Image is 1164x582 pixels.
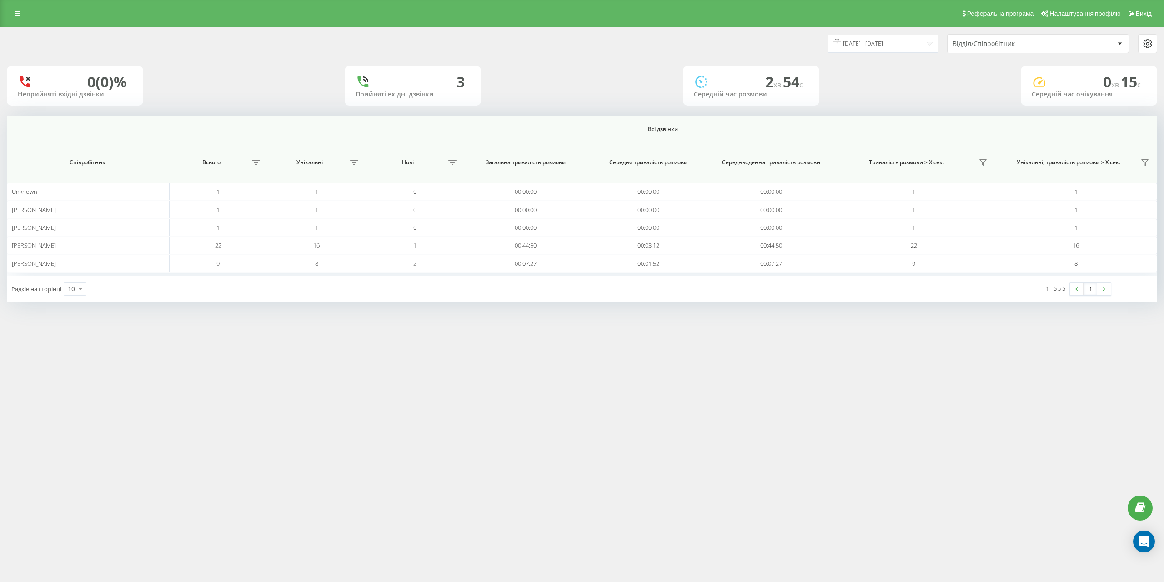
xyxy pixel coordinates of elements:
span: Реферальна програма [967,10,1034,17]
span: Всі дзвінки [222,126,1103,133]
div: 0 (0)% [87,73,127,91]
span: Нові [370,159,446,166]
span: 8 [315,259,318,268]
span: 1 [912,187,915,196]
span: 0 [1103,72,1121,91]
div: 10 [68,284,75,294]
span: хв [1111,80,1121,90]
span: c [1137,80,1141,90]
div: Open Intercom Messenger [1133,531,1155,552]
div: Середній час розмови [694,91,808,98]
span: Рядків на сторінці [11,285,61,293]
span: [PERSON_NAME] [12,223,56,232]
td: 00:00:00 [464,219,587,237]
div: Неприйняті вхідні дзвінки [18,91,132,98]
td: 00:00:00 [464,201,587,218]
span: 16 [1073,241,1079,249]
span: Тривалість розмови > Х сек. [838,159,975,166]
span: 0 [413,206,416,214]
span: Співробітник [19,159,156,166]
span: [PERSON_NAME] [12,259,56,268]
td: 00:44:50 [464,237,587,254]
td: 00:44:50 [710,237,833,254]
td: 00:07:27 [710,254,833,272]
span: c [799,80,803,90]
span: 1 [1074,223,1078,232]
span: Середня тривалість розмови [597,159,699,166]
span: 1 [413,241,416,249]
span: 0 [413,223,416,232]
span: 1 [912,206,915,214]
span: 9 [912,259,915,268]
td: 00:00:00 [587,183,710,201]
span: 1 [315,206,318,214]
span: Загальна тривалість розмови [474,159,577,166]
td: 00:00:00 [710,183,833,201]
td: 00:00:00 [587,219,710,237]
span: 16 [313,241,320,249]
td: 00:00:00 [587,201,710,218]
div: Відділ/Співробітник [953,40,1061,48]
span: 1 [315,223,318,232]
span: 2 [765,72,783,91]
a: 1 [1084,283,1097,295]
span: Унікальні [272,159,347,166]
div: 3 [457,73,465,91]
span: 1 [1074,206,1078,214]
span: Середньоденна тривалість розмови [720,159,823,166]
span: 1 [216,187,220,196]
span: Вихід [1136,10,1152,17]
span: 9 [216,259,220,268]
span: 15 [1121,72,1141,91]
span: 54 [783,72,803,91]
span: 1 [1074,187,1078,196]
span: 1 [315,187,318,196]
span: Налаштування профілю [1049,10,1120,17]
div: Прийняті вхідні дзвінки [356,91,470,98]
span: хв [773,80,783,90]
span: Всього [174,159,249,166]
span: Unknown [12,187,37,196]
span: 1 [216,206,220,214]
span: 8 [1074,259,1078,268]
span: 1 [912,223,915,232]
span: 22 [911,241,917,249]
span: 22 [215,241,221,249]
span: 2 [413,259,416,268]
div: 1 - 5 з 5 [1046,284,1065,293]
span: Унікальні, тривалість розмови > Х сек. [1000,159,1137,166]
div: Середній час очікування [1032,91,1146,98]
span: 0 [413,187,416,196]
td: 00:00:00 [710,201,833,218]
td: 00:07:27 [464,254,587,272]
span: [PERSON_NAME] [12,241,56,249]
td: 00:00:00 [464,183,587,201]
td: 00:01:52 [587,254,710,272]
td: 00:00:00 [710,219,833,237]
span: 1 [216,223,220,232]
td: 00:03:12 [587,237,710,254]
span: [PERSON_NAME] [12,206,56,214]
